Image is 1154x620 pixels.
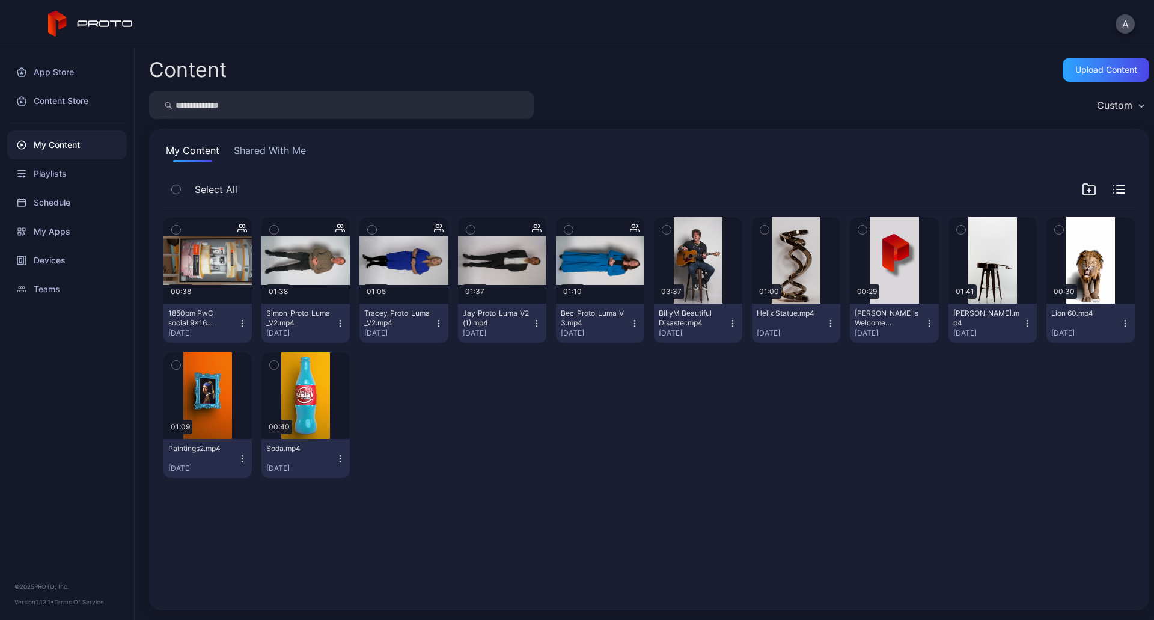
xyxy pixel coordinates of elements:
[757,328,826,338] div: [DATE]
[231,143,308,162] button: Shared With Me
[261,304,350,343] button: Simon_Proto_Luma_V2.mp4[DATE]
[659,328,728,338] div: [DATE]
[261,439,350,478] button: Soda.mp4[DATE]
[266,328,335,338] div: [DATE]
[561,328,630,338] div: [DATE]
[953,308,1019,328] div: BillyM Silhouette.mp4
[195,182,237,197] span: Select All
[163,143,222,162] button: My Content
[7,87,127,115] a: Content Store
[364,308,430,328] div: Tracey_Proto_Luma_V2.mp4
[948,304,1037,343] button: [PERSON_NAME].mp4[DATE]
[364,328,433,338] div: [DATE]
[752,304,840,343] button: Helix Statue.mp4[DATE]
[1063,58,1149,82] button: Upload Content
[7,275,127,304] a: Teams
[463,328,532,338] div: [DATE]
[757,308,823,318] div: Helix Statue.mp4
[458,304,546,343] button: Jay_Proto_Luma_V2(1).mp4[DATE]
[7,159,127,188] a: Playlists
[1116,14,1135,34] button: A
[14,582,120,591] div: © 2025 PROTO, Inc.
[1075,65,1137,75] div: Upload Content
[266,308,332,328] div: Simon_Proto_Luma_V2.mp4
[659,308,725,328] div: BillyM Beautiful Disaster.mp4
[855,328,924,338] div: [DATE]
[463,308,529,328] div: Jay_Proto_Luma_V2(1).mp4
[1091,91,1149,119] button: Custom
[7,188,127,217] a: Schedule
[1046,304,1135,343] button: Lion 60.mp4[DATE]
[168,464,237,473] div: [DATE]
[7,246,127,275] a: Devices
[850,304,938,343] button: [PERSON_NAME]'s Welcome Video.mp4[DATE]
[1051,308,1117,318] div: Lion 60.mp4
[561,308,627,328] div: Bec_Proto_Luma_V3.mp4
[855,308,921,328] div: David's Welcome Video.mp4
[7,58,127,87] a: App Store
[7,217,127,246] a: My Apps
[54,598,104,606] a: Terms Of Service
[7,130,127,159] a: My Content
[168,308,234,328] div: 1850pm PwC social 9x16 V3.mp4
[14,598,54,606] span: Version 1.13.1 •
[1051,328,1120,338] div: [DATE]
[163,439,252,478] button: Paintings2.mp4[DATE]
[1097,99,1132,111] div: Custom
[149,60,227,80] div: Content
[168,444,234,453] div: Paintings2.mp4
[163,304,252,343] button: 1850pm PwC social 9x16 V3.mp4[DATE]
[266,464,335,473] div: [DATE]
[168,328,237,338] div: [DATE]
[654,304,742,343] button: BillyM Beautiful Disaster.mp4[DATE]
[359,304,448,343] button: Tracey_Proto_Luma_V2.mp4[DATE]
[266,444,332,453] div: Soda.mp4
[556,304,644,343] button: Bec_Proto_Luma_V3.mp4[DATE]
[953,328,1022,338] div: [DATE]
